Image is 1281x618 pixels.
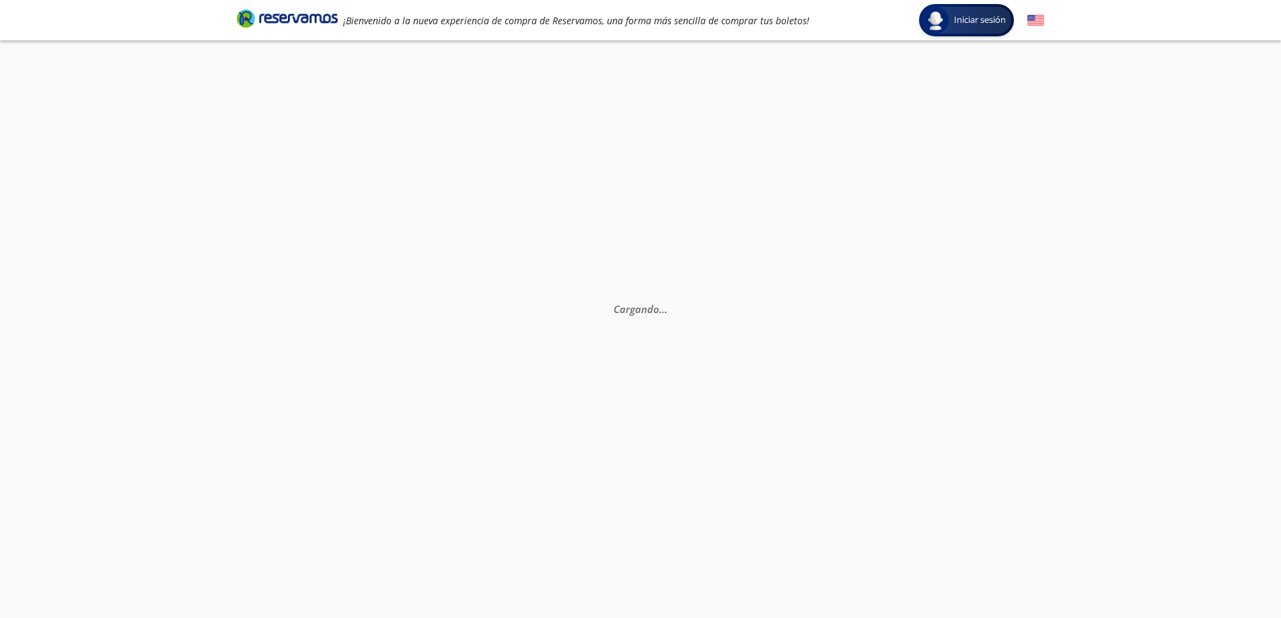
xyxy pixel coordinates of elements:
em: ¡Bienvenido a la nueva experiencia de compra de Reservamos, una forma más sencilla de comprar tus... [343,14,809,27]
i: Brand Logo [237,8,338,28]
span: . [659,302,662,316]
a: Brand Logo [237,8,338,32]
em: Cargando [614,302,667,316]
span: Iniciar sesión [949,13,1011,27]
button: English [1027,12,1044,29]
span: . [665,302,667,316]
span: . [662,302,665,316]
